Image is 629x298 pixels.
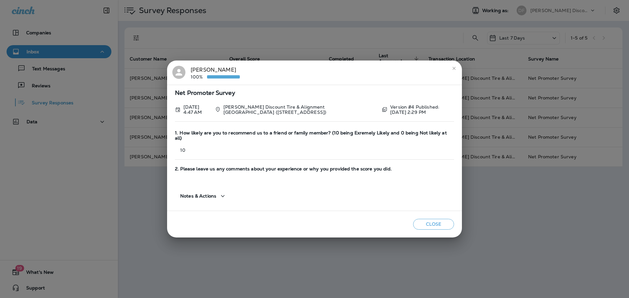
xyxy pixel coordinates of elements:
[449,63,459,74] button: close
[183,104,210,115] p: Sep 19, 2025 4:47 AM
[223,104,376,115] p: [PERSON_NAME] Discount Tire & Alignment [GEOGRAPHIC_DATA] ([STREET_ADDRESS])
[175,130,454,141] span: 1. How likely are you to recommend us to a friend or family member? (10 being Exremely Likely and...
[413,219,454,230] button: Close
[191,74,207,79] p: 100%
[175,166,454,172] span: 2. Please leave us any comments about your experience or why you provided the score you did.
[175,90,454,96] span: Net Promoter Survey
[191,66,240,79] div: [PERSON_NAME]
[175,187,232,205] button: Notes & Actions
[390,104,454,115] p: Version #4 Published: [DATE] 2:29 PM
[180,193,216,199] span: Notes & Actions
[175,148,454,153] p: 10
